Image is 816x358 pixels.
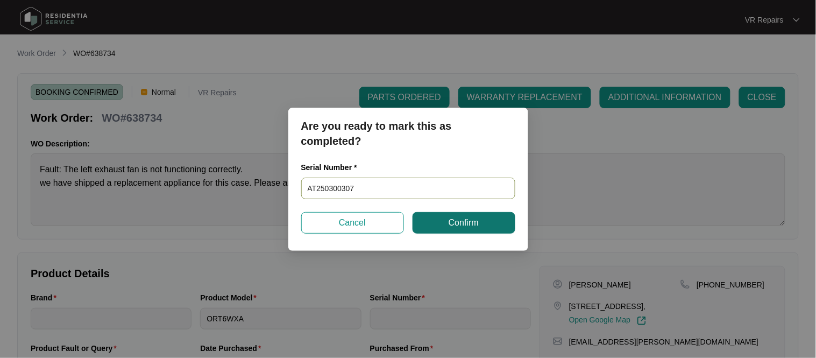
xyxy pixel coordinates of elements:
[301,118,515,134] p: Are you ready to mark this as
[301,212,404,234] button: Cancel
[339,216,366,229] span: Cancel
[413,212,515,234] button: Confirm
[301,162,365,173] label: Serial Number *
[449,216,479,229] span: Confirm
[301,134,515,149] p: completed?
